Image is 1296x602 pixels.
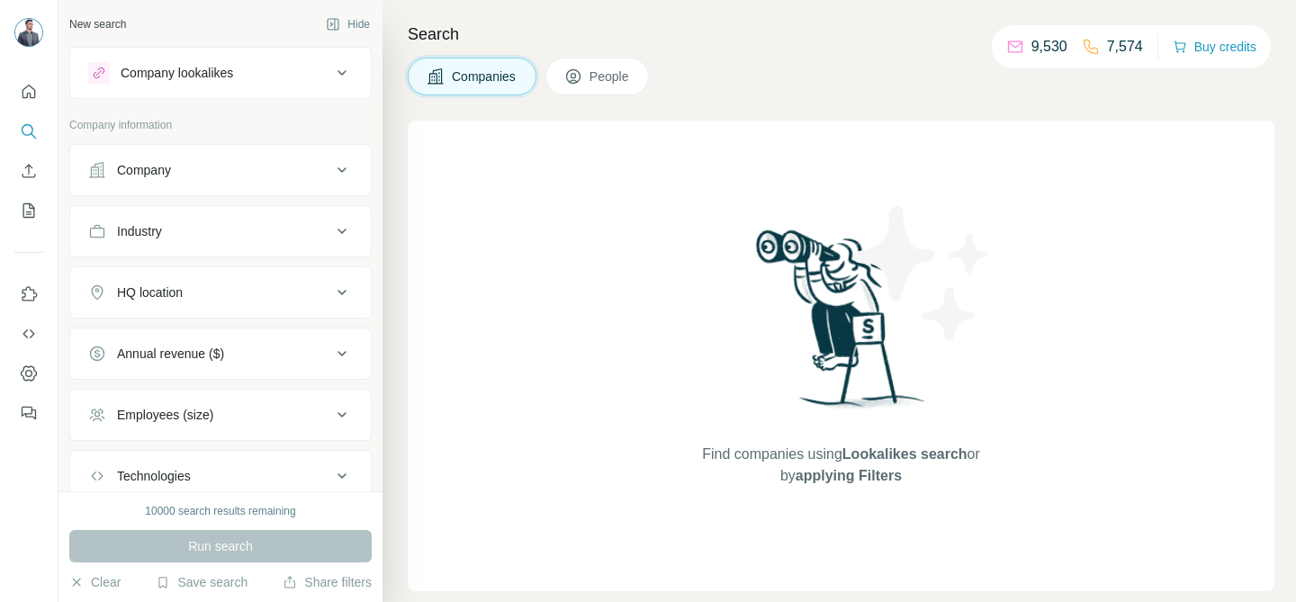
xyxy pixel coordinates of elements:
[117,345,224,363] div: Annual revenue ($)
[70,51,371,94] button: Company lookalikes
[1031,36,1067,58] p: 9,530
[70,332,371,375] button: Annual revenue ($)
[589,67,631,85] span: People
[1173,34,1256,59] button: Buy credits
[14,18,43,47] img: Avatar
[117,467,191,485] div: Technologies
[14,318,43,350] button: Use Surfe API
[14,194,43,227] button: My lists
[283,573,372,591] button: Share filters
[14,357,43,390] button: Dashboard
[70,271,371,314] button: HQ location
[14,115,43,148] button: Search
[313,11,382,38] button: Hide
[70,210,371,253] button: Industry
[452,67,517,85] span: Companies
[117,161,171,179] div: Company
[841,193,1003,355] img: Surfe Illustration - Stars
[14,76,43,108] button: Quick start
[70,454,371,498] button: Technologies
[117,283,183,301] div: HQ location
[145,503,295,519] div: 10000 search results remaining
[117,222,162,240] div: Industry
[796,468,902,483] span: applying Filters
[1107,36,1143,58] p: 7,574
[14,155,43,187] button: Enrich CSV
[156,573,247,591] button: Save search
[69,573,121,591] button: Clear
[70,148,371,192] button: Company
[69,16,126,32] div: New search
[748,225,935,426] img: Surfe Illustration - Woman searching with binoculars
[842,446,967,462] span: Lookalikes search
[697,444,985,487] span: Find companies using or by
[121,64,233,82] div: Company lookalikes
[14,397,43,429] button: Feedback
[69,117,372,133] p: Company information
[117,406,213,424] div: Employees (size)
[408,22,1274,47] h4: Search
[70,393,371,436] button: Employees (size)
[14,278,43,310] button: Use Surfe on LinkedIn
